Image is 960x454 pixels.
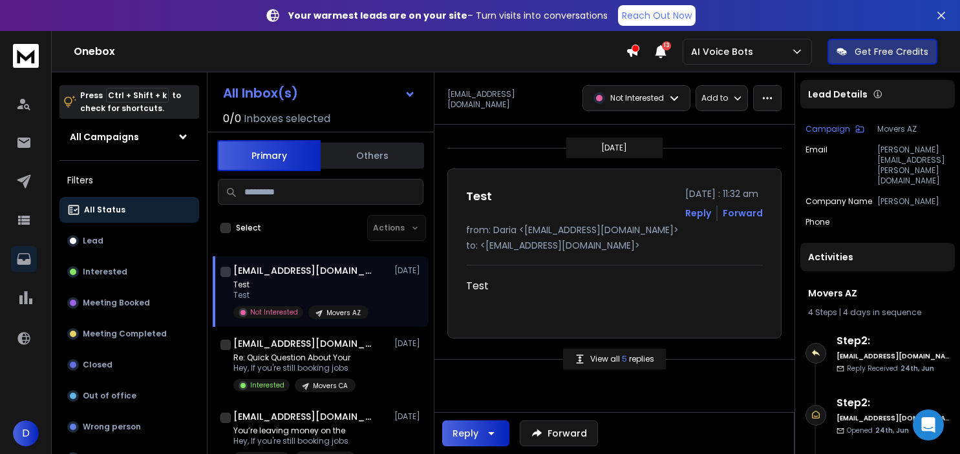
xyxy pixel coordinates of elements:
[875,426,909,435] span: 24th, Jun
[59,228,199,254] button: Lead
[590,354,654,364] p: View all replies
[808,88,868,101] p: Lead Details
[466,223,763,236] p: from: Daria <[EMAIL_ADDRESS][DOMAIN_NAME]>
[837,333,950,349] h6: Step 2 :
[233,410,376,423] h1: [EMAIL_ADDRESS][DOMAIN_NAME]
[805,196,872,207] p: Company Name
[59,290,199,316] button: Meeting Booked
[83,267,127,277] p: Interested
[233,280,368,290] p: Test
[394,411,423,422] p: [DATE]
[13,420,39,446] button: D
[213,80,426,106] button: All Inbox(s)
[250,307,298,317] p: Not Interested
[466,187,492,205] h1: Test
[808,307,837,318] span: 4 Steps
[233,264,376,277] h1: [EMAIL_ADDRESS][DOMAIN_NAME]
[217,140,321,171] button: Primary
[59,124,199,150] button: All Campaigns
[83,422,141,432] p: Wrong person
[847,364,934,373] p: Reply Received
[74,44,626,59] h1: Onebox
[685,187,763,200] p: [DATE] : 11:32 am
[808,307,947,318] div: |
[837,413,950,423] h6: [EMAIL_ADDRESS][DOMAIN_NAME]
[83,236,103,246] p: Lead
[394,265,423,276] p: [DATE]
[236,223,261,233] label: Select
[233,426,356,436] p: You’re leaving money on the
[233,363,356,373] p: Hey, If you're still booking jobs
[83,298,150,308] p: Meeting Booked
[59,171,199,189] h3: Filters
[70,130,139,143] h1: All Campaigns
[622,9,692,22] p: Reach Out Now
[901,364,934,373] span: 24th, Jun
[223,87,298,99] h1: All Inbox(s)
[83,391,136,401] p: Out of office
[250,380,284,390] p: Interested
[13,44,39,68] img: logo
[847,426,909,435] p: Opened
[622,353,629,364] span: 5
[244,111,330,127] h3: Inboxes selected
[442,420,509,446] button: Reply
[447,89,575,110] p: [EMAIL_ADDRESS][DOMAIN_NAME]
[805,124,864,134] button: Campaign
[59,197,199,223] button: All Status
[466,239,763,252] p: to: <[EMAIL_ADDRESS][DOMAIN_NAME]>
[618,5,696,26] a: Reach Out Now
[321,141,424,170] button: Others
[80,89,181,115] p: Press to check for shortcuts.
[59,321,199,347] button: Meeting Completed
[313,381,348,391] p: Movers CA
[223,111,241,127] span: 0 / 0
[106,88,169,103] span: Ctrl + Shift + k
[233,436,356,446] p: Hey, If you're still booking jobs
[59,383,199,409] button: Out of office
[466,278,752,294] div: Test
[453,427,478,440] div: Reply
[877,196,950,207] p: [PERSON_NAME]
[59,414,199,440] button: Wrong person
[84,205,125,215] p: All Status
[288,9,608,22] p: – Turn visits into conversations
[800,243,955,271] div: Activities
[83,329,167,339] p: Meeting Completed
[520,420,598,446] button: Forward
[855,45,928,58] p: Get Free Credits
[805,124,850,134] p: Campaign
[877,145,950,186] p: [PERSON_NAME][EMAIL_ADDRESS][PERSON_NAME][DOMAIN_NAME]
[843,307,921,318] span: 4 days in sequence
[83,360,112,370] p: Closed
[685,207,711,220] button: Reply
[913,409,944,440] div: Open Intercom Messenger
[59,352,199,378] button: Closed
[233,353,356,363] p: Re: Quick Question About Your
[326,308,361,318] p: Movers AZ
[59,259,199,285] button: Interested
[805,145,827,186] p: Email
[662,41,671,50] span: 13
[837,395,950,411] h6: Step 2 :
[394,338,423,349] p: [DATE]
[723,207,763,220] div: Forward
[701,93,728,103] p: Add to
[601,143,627,153] p: [DATE]
[808,287,947,300] h1: Movers AZ
[288,9,467,22] strong: Your warmest leads are on your site
[837,351,950,361] h6: [EMAIL_ADDRESS][DOMAIN_NAME]
[805,217,829,227] p: Phone
[827,39,937,65] button: Get Free Credits
[877,124,950,134] p: Movers AZ
[610,93,664,103] p: Not Interested
[691,45,758,58] p: AI Voice Bots
[233,290,368,300] p: Test
[233,337,376,350] h1: [EMAIL_ADDRESS][DOMAIN_NAME]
